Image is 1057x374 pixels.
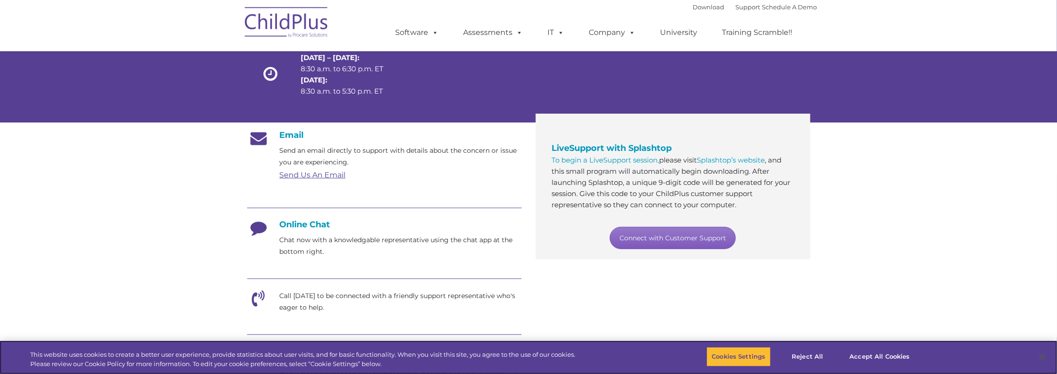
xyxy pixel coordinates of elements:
[1032,347,1052,367] button: Close
[845,347,915,367] button: Accept All Cookies
[280,234,522,258] p: Chat now with a knowledgable representative using the chat app at the bottom right.
[552,156,660,164] a: To begin a LiveSupport session,
[552,155,794,211] p: please visit , and this small program will automatically begin downloading. After launching Splas...
[301,75,327,84] strong: [DATE]:
[386,23,448,42] a: Software
[301,53,359,62] strong: [DATE] – [DATE]:
[240,0,333,47] img: ChildPlus by Procare Solutions
[454,23,532,42] a: Assessments
[779,347,837,367] button: Reject All
[736,3,761,11] a: Support
[539,23,574,42] a: IT
[762,3,817,11] a: Schedule A Demo
[697,156,765,164] a: Splashtop’s website
[280,170,346,179] a: Send Us An Email
[713,23,802,42] a: Training Scramble!!
[30,350,581,368] div: This website uses cookies to create a better user experience, provide statistics about user visit...
[693,3,725,11] a: Download
[580,23,645,42] a: Company
[693,3,817,11] font: |
[651,23,707,42] a: University
[707,347,770,367] button: Cookies Settings
[552,143,672,153] span: LiveSupport with Splashtop
[301,52,399,97] p: 8:30 a.m. to 6:30 p.m. ET 8:30 a.m. to 5:30 p.m. ET
[280,145,522,168] p: Send an email directly to support with details about the concern or issue you are experiencing.
[247,219,522,230] h4: Online Chat
[280,290,522,313] p: Call [DATE] to be connected with a friendly support representative who's eager to help.
[247,130,522,140] h4: Email
[610,227,736,249] a: Connect with Customer Support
